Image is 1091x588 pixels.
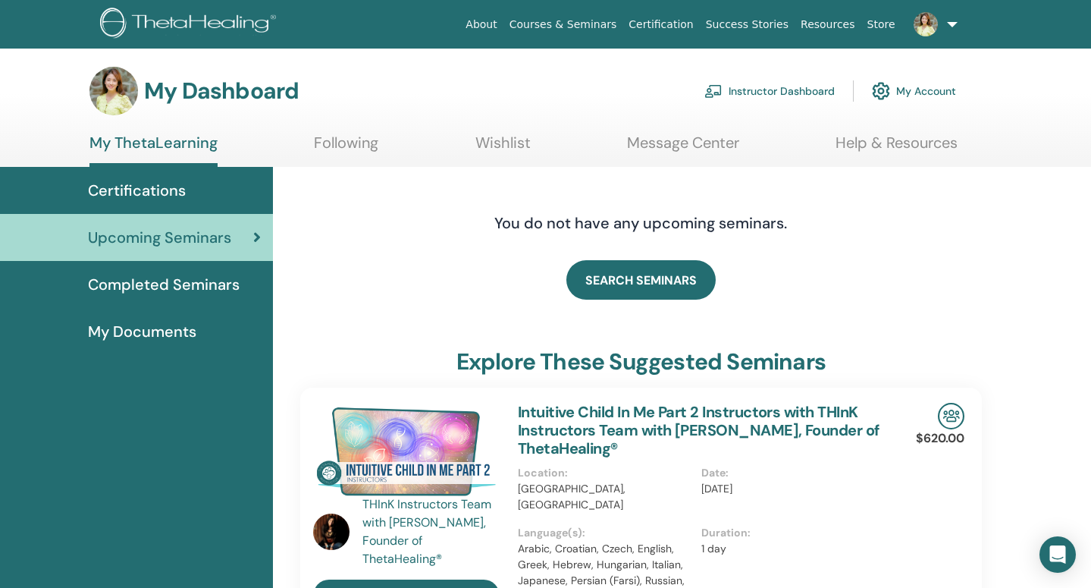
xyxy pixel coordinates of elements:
[475,134,531,163] a: Wishlist
[88,179,186,202] span: Certifications
[459,11,503,39] a: About
[518,465,693,481] p: Location :
[88,226,231,249] span: Upcoming Seminars
[456,348,826,376] h3: explore these suggested seminars
[144,77,299,105] h3: My Dashboard
[88,320,196,343] span: My Documents
[835,134,958,163] a: Help & Resources
[916,429,964,448] p: $620.00
[701,541,876,557] p: 1 day
[914,12,938,36] img: default.jpg
[622,11,699,39] a: Certification
[566,260,716,300] a: SEARCH SEMINARS
[701,525,876,541] p: Duration :
[518,402,879,458] a: Intuitive Child In Me Part 2 Instructors with THInK Instructors Team with [PERSON_NAME], Founder ...
[1039,536,1076,573] div: Open Intercom Messenger
[88,273,240,296] span: Completed Seminars
[89,134,218,167] a: My ThetaLearning
[795,11,861,39] a: Resources
[701,465,876,481] p: Date :
[518,481,693,513] p: [GEOGRAPHIC_DATA], [GEOGRAPHIC_DATA]
[518,525,693,541] p: Language(s) :
[100,8,281,42] img: logo.png
[402,214,879,232] h4: You do not have any upcoming seminars.
[503,11,623,39] a: Courses & Seminars
[89,67,138,115] img: default.jpg
[872,78,890,104] img: cog.svg
[314,134,378,163] a: Following
[700,11,795,39] a: Success Stories
[313,403,500,500] img: Intuitive Child In Me Part 2 Instructors
[313,514,350,550] img: default.jpg
[704,74,835,108] a: Instructor Dashboard
[704,84,723,98] img: chalkboard-teacher.svg
[861,11,901,39] a: Store
[362,495,503,568] a: THInK Instructors Team with [PERSON_NAME], Founder of ThetaHealing®
[701,481,876,497] p: [DATE]
[585,272,697,288] span: SEARCH SEMINARS
[627,134,739,163] a: Message Center
[938,403,964,429] img: In-Person Seminar
[872,74,956,108] a: My Account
